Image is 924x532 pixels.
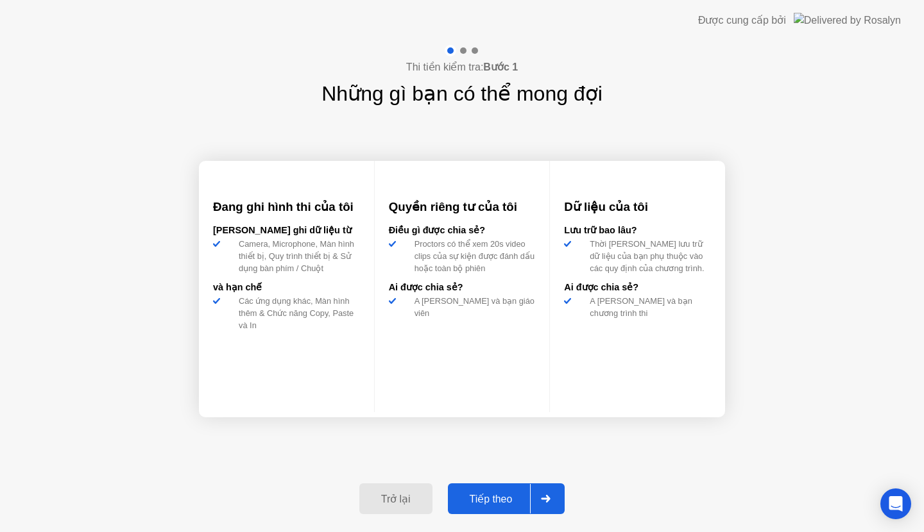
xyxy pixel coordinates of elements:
[213,198,360,216] h3: Đang ghi hình thi của tôi
[564,224,711,238] div: Lưu trữ bao lâu?
[448,483,565,514] button: Tiếp theo
[585,295,711,319] div: A [PERSON_NAME] và bạn chương trình thi
[389,224,536,238] div: Điều gì được chia sẻ?
[564,198,711,216] h3: Dữ liệu của tôi
[363,493,429,505] div: Trở lại
[213,224,360,238] div: [PERSON_NAME] ghi dữ liệu từ
[389,281,536,295] div: Ai được chia sẻ?
[585,238,711,275] div: Thời [PERSON_NAME] lưu trữ dữ liệu của bạn phụ thuộc vào các quy định của chương trình.
[321,78,603,109] h1: Những gì bạn có thể mong đợi
[409,238,536,275] div: Proctors có thể xem 20s video clips của sự kiện được đánh dấu hoặc toàn bộ phiên
[213,281,360,295] div: và hạn chế
[564,281,711,295] div: Ai được chia sẻ?
[234,295,360,332] div: Các ứng dụng khác, Màn hình thêm & Chức năng Copy, Paste và In
[406,60,518,75] h4: Thi tiền kiểm tra:
[880,488,911,519] div: Open Intercom Messenger
[483,62,518,72] b: Bước 1
[409,295,536,319] div: A [PERSON_NAME] và bạn giáo viên
[452,493,531,505] div: Tiếp theo
[234,238,360,275] div: Camera, Microphone, Màn hình thiết bị, Quy trình thiết bị & Sử dụng bàn phím / Chuột
[794,13,901,28] img: Delivered by Rosalyn
[389,198,536,216] h3: Quyền riêng tư của tôi
[359,483,432,514] button: Trở lại
[698,13,786,28] div: Được cung cấp bởi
